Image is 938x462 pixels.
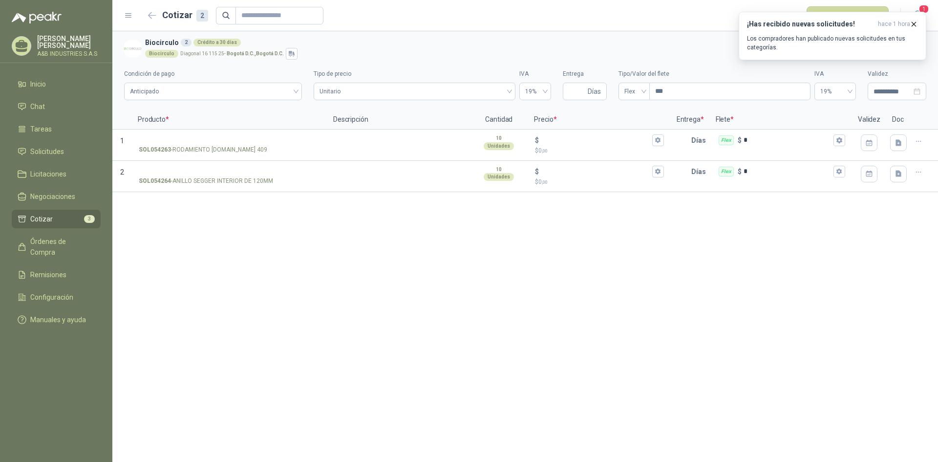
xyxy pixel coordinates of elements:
[327,110,469,130] p: Descripción
[652,166,664,177] button: $$0,00
[535,135,539,146] p: $
[180,51,284,56] p: Diagonal 16 115 25 -
[30,314,86,325] span: Manuales y ayuda
[744,168,831,175] input: Flex $
[719,135,734,145] div: Flex
[719,167,734,176] div: Flex
[535,166,539,177] p: $
[563,69,607,79] label: Entrega
[691,162,710,181] p: Días
[12,210,101,228] a: Cotizar3
[525,84,545,99] span: 19%
[691,131,710,150] p: Días
[30,269,66,280] span: Remisiones
[314,69,515,79] label: Tipo de precio
[807,6,889,25] button: Publicar cotizaciones
[12,142,101,161] a: Solicitudes
[484,173,514,181] div: Unidades
[739,12,926,60] button: ¡Has recibido nuevas solicitudes!hace 1 hora Los compradores han publicado nuevas solicitudes en ...
[918,4,929,14] span: 1
[30,169,66,179] span: Licitaciones
[528,110,670,130] p: Precio
[30,146,64,157] span: Solicitudes
[886,110,911,130] p: Doc
[139,145,267,154] p: - RODAMIENTO [DOMAIN_NAME] 409
[193,39,241,46] div: Crédito a 30 días
[139,176,171,186] strong: SOL054264
[30,214,53,224] span: Cotizar
[145,50,178,58] div: Biocirculo
[652,134,664,146] button: $$0,00
[909,7,926,24] button: 1
[538,178,548,185] span: 0
[30,101,45,112] span: Chat
[496,134,502,142] p: 10
[12,288,101,307] a: Configuración
[37,35,101,49] p: [PERSON_NAME] [PERSON_NAME]
[535,146,663,155] p: $
[139,137,320,144] input: SOL054263-RODAMIENTO [DOMAIN_NAME] 409
[132,110,327,130] p: Producto
[878,20,910,28] span: hace 1 hora
[542,179,548,185] span: ,00
[496,166,502,174] p: 10
[139,145,171,154] strong: SOL054263
[227,51,284,56] strong: Bogotá D.C. , Bogotá D.C.
[120,137,124,145] span: 1
[162,8,208,22] h2: Cotizar
[469,110,528,130] p: Cantidad
[12,310,101,329] a: Manuales y ayuda
[12,75,101,93] a: Inicio
[538,147,548,154] span: 0
[139,176,273,186] p: - ANILLO SEGGER INTERIOR DE 120MM
[671,110,710,130] p: Entrega
[624,84,644,99] span: Flex
[130,84,296,99] span: Anticipado
[30,124,52,134] span: Tareas
[541,168,650,175] input: $$0,00
[484,142,514,150] div: Unidades
[12,12,62,23] img: Logo peakr
[588,83,601,100] span: Días
[747,34,918,52] p: Los compradores han publicado nuevas solicitudes en tus categorías.
[30,236,91,258] span: Órdenes de Compra
[120,168,124,176] span: 2
[852,110,886,130] p: Validez
[12,165,101,183] a: Licitaciones
[833,166,845,177] button: Flex $
[820,84,850,99] span: 19%
[535,177,663,187] p: $
[744,136,831,144] input: Flex $
[868,69,926,79] label: Validez
[196,10,208,22] div: 2
[542,148,548,154] span: ,00
[12,232,101,262] a: Órdenes de Compra
[814,69,856,79] label: IVA
[747,20,874,28] h3: ¡Has recibido nuevas solicitudes!
[30,191,75,202] span: Negociaciones
[84,215,95,223] span: 3
[618,69,810,79] label: Tipo/Valor del flete
[30,79,46,89] span: Inicio
[12,265,101,284] a: Remisiones
[738,166,742,177] p: $
[738,135,742,146] p: $
[37,51,101,57] p: A&B INDUSTRIES S.A.S
[145,37,922,48] h3: Biocirculo
[30,292,73,303] span: Configuración
[12,97,101,116] a: Chat
[124,69,302,79] label: Condición de pago
[124,40,141,57] img: Company Logo
[12,187,101,206] a: Negociaciones
[710,110,852,130] p: Flete
[541,136,650,144] input: $$0,00
[519,69,551,79] label: IVA
[833,134,845,146] button: Flex $
[139,168,320,176] input: SOL054264-ANILLO SEGGER INTERIOR DE 120MM
[320,84,510,99] span: Unitario
[12,120,101,138] a: Tareas
[181,39,192,46] div: 2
